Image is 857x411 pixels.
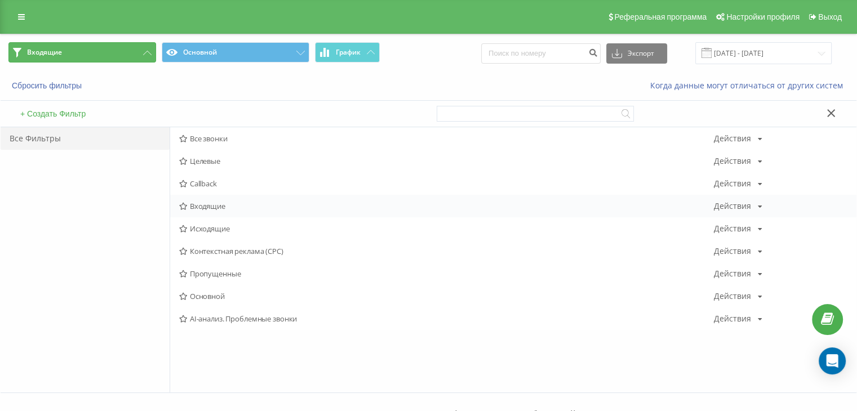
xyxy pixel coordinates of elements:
[179,202,714,210] span: Входящие
[606,43,667,64] button: Экспорт
[179,135,714,142] span: Все звонки
[818,12,842,21] span: Выход
[714,157,751,165] div: Действия
[179,247,714,255] span: Контекстная реклама (CPC)
[179,270,714,278] span: Пропущенные
[336,48,361,56] span: График
[714,315,751,323] div: Действия
[17,109,89,119] button: + Создать Фильтр
[27,48,62,57] span: Входящие
[1,127,170,150] div: Все Фильтры
[819,347,846,374] div: Open Intercom Messenger
[481,43,601,64] input: Поиск по номеру
[179,315,714,323] span: AI-анализ. Проблемные звонки
[714,247,751,255] div: Действия
[315,42,380,62] button: График
[650,80,849,91] a: Когда данные могут отличаться от других систем
[179,180,714,187] span: Callback
[8,81,87,91] button: Сбросить фильтры
[714,270,751,278] div: Действия
[726,12,800,21] span: Настройки профиля
[714,292,751,300] div: Действия
[179,157,714,165] span: Целевые
[162,42,309,62] button: Основной
[179,225,714,233] span: Исходящие
[714,225,751,233] div: Действия
[714,180,751,187] div: Действия
[714,135,751,142] div: Действия
[614,12,707,21] span: Реферальная программа
[8,42,156,62] button: Входящие
[714,202,751,210] div: Действия
[179,292,714,300] span: Основной
[823,108,840,120] button: Закрыть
